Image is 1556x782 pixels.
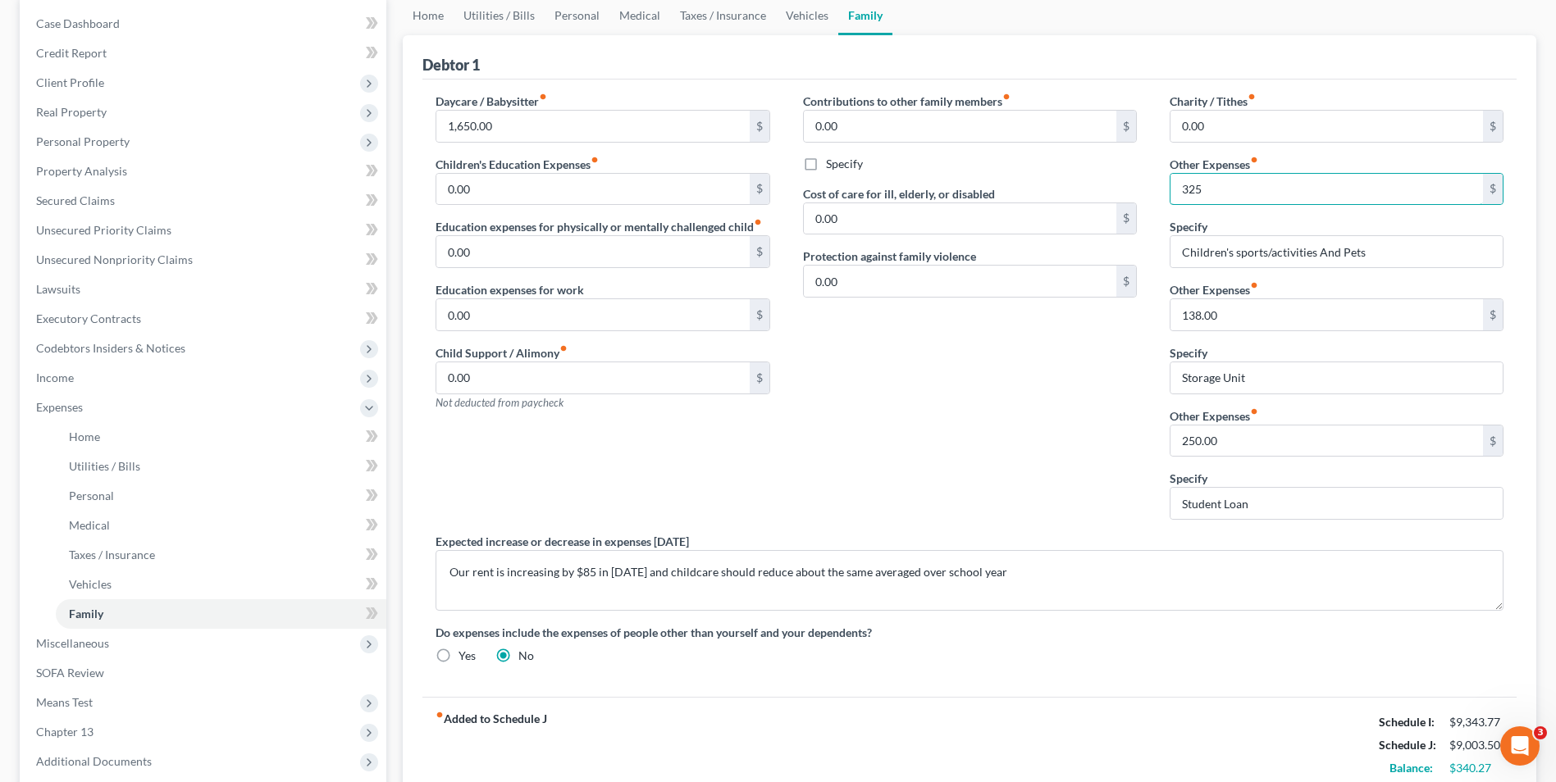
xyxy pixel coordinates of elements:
[559,344,568,352] i: fiber_manual_record
[436,396,564,409] span: Not deducted from paycheck
[23,275,386,304] a: Lawsuits
[56,481,386,511] a: Personal
[1483,425,1503,457] div: $
[36,371,74,384] span: Income
[36,193,115,207] span: Secured Claims
[1483,299,1503,330] div: $
[1449,760,1504,776] div: $340.27
[804,111,1116,142] input: --
[1250,156,1258,164] i: fiber_manual_record
[36,754,152,768] span: Additional Documents
[36,164,127,178] span: Property Analysis
[436,362,749,393] input: --
[750,174,769,205] div: $
[56,452,386,481] a: Utilities / Bills
[36,105,107,119] span: Real Property
[436,174,749,205] input: --
[23,245,386,275] a: Unsecured Nonpriority Claims
[23,186,386,216] a: Secured Claims
[436,299,749,330] input: --
[750,236,769,267] div: $
[518,648,534,664] label: No
[23,658,386,688] a: SOFA Review
[36,16,120,30] span: Case Dashboard
[36,341,185,355] span: Codebtors Insiders & Notices
[69,548,155,561] span: Taxes / Insurance
[436,236,749,267] input: --
[69,518,110,532] span: Medical
[1170,299,1483,330] input: --
[23,9,386,39] a: Case Dashboard
[1449,737,1504,753] div: $9,003.50
[1248,93,1256,101] i: fiber_manual_record
[23,157,386,186] a: Property Analysis
[1170,111,1483,142] input: --
[1389,761,1433,775] strong: Balance:
[436,344,568,361] label: Child Support / Alimony
[1170,281,1258,298] label: Other Expenses
[69,607,103,621] span: Family
[1170,236,1503,267] input: Specify...
[1250,281,1258,289] i: fiber_manual_record
[1483,174,1503,205] div: $
[1170,362,1503,393] input: Specify...
[1116,111,1136,142] div: $
[1170,344,1207,361] label: Specify
[803,185,995,202] label: Cost of care for ill, elderly, or disabled
[36,75,104,89] span: Client Profile
[804,203,1116,234] input: --
[436,93,547,110] label: Daycare / Babysitter
[1250,407,1258,416] i: fiber_manual_record
[459,648,476,664] label: Yes
[1500,726,1540,766] iframe: Intercom live chat
[1170,174,1483,205] input: --
[1170,488,1503,519] input: Specify...
[56,422,386,452] a: Home
[436,711,444,719] i: fiber_manual_record
[1116,266,1136,297] div: $
[1170,470,1207,487] label: Specify
[36,134,130,148] span: Personal Property
[1170,93,1256,110] label: Charity / Tithes
[1483,111,1503,142] div: $
[750,111,769,142] div: $
[23,216,386,245] a: Unsecured Priority Claims
[36,46,107,60] span: Credit Report
[36,636,109,650] span: Miscellaneous
[422,55,480,75] div: Debtor 1
[1170,407,1258,425] label: Other Expenses
[436,533,689,550] label: Expected increase or decrease in expenses [DATE]
[436,156,599,173] label: Children's Education Expenses
[69,489,114,502] span: Personal
[754,218,762,226] i: fiber_manual_record
[1002,93,1011,101] i: fiber_manual_record
[591,156,599,164] i: fiber_manual_record
[36,252,193,266] span: Unsecured Nonpriority Claims
[36,282,80,296] span: Lawsuits
[803,93,1011,110] label: Contributions to other family members
[436,624,1504,641] label: Do expenses include the expenses of people other than yourself and your dependents?
[69,577,112,591] span: Vehicles
[36,400,83,414] span: Expenses
[56,570,386,599] a: Vehicles
[436,218,762,235] label: Education expenses for physically or mentally challenged child
[750,299,769,330] div: $
[56,599,386,629] a: Family
[436,711,547,780] strong: Added to Schedule J
[803,248,976,265] label: Protection against family violence
[23,39,386,68] a: Credit Report
[56,511,386,540] a: Medical
[1170,425,1483,457] input: --
[436,111,749,142] input: --
[56,540,386,570] a: Taxes / Insurance
[539,93,547,101] i: fiber_manual_record
[36,725,94,739] span: Chapter 13
[1449,714,1504,730] div: $9,343.77
[36,666,104,680] span: SOFA Review
[1170,156,1258,173] label: Other Expenses
[69,459,140,473] span: Utilities / Bills
[36,223,171,237] span: Unsecured Priority Claims
[1170,218,1207,235] label: Specify
[36,311,141,325] span: Executory Contracts
[436,281,584,298] label: Education expenses for work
